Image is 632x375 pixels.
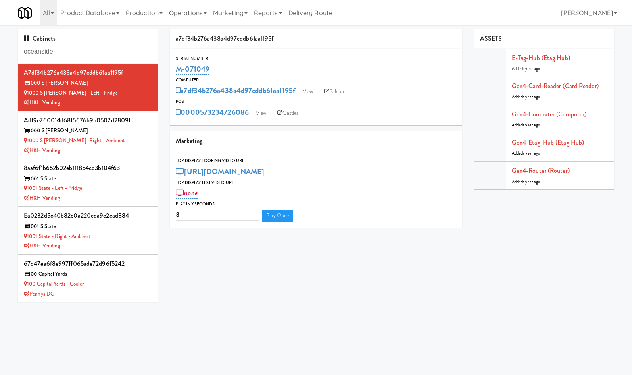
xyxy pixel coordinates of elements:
[523,150,540,156] span: a year ago
[24,44,152,59] input: Search cabinets
[18,207,158,254] li: ea0232d5c40b82c0a220eda9c2ead8841001 S State 1001 State - Right - AmbientH&H Vending
[523,179,540,185] span: a year ago
[24,232,90,240] a: 1001 State - Right - Ambient
[176,55,456,63] div: Serial Number
[176,98,456,106] div: POS
[24,258,152,270] div: 67d47ea6f8e997ff065ade72d96f5242
[320,86,348,98] a: Balena
[24,137,125,144] a: 1000 S [PERSON_NAME] -Right - Ambient
[512,66,540,72] span: Added
[176,107,249,118] a: 0000573234726086
[24,242,60,249] a: H&H Vending
[176,76,456,84] div: Computer
[176,85,295,96] a: a7df34b276a438a4d97cddb61aa1195f
[176,157,456,165] div: Top Display Looping Video Url
[176,179,456,187] div: Top Display Test Video Url
[176,200,456,208] div: Play in X seconds
[18,255,158,302] li: 67d47ea6f8e997ff065ade72d96f5242100 Capital Yards 100 Capital Yards - CoolerPennys DC
[18,6,32,20] img: Micromart
[24,89,118,97] a: 1000 S [PERSON_NAME] - Left - Fridge
[176,136,202,145] span: Marketing
[24,147,60,154] a: H&H Vending
[24,174,152,184] div: 1001 S State
[176,64,209,75] a: M-071049
[24,194,60,202] a: H&H Vending
[512,150,540,156] span: Added
[523,122,540,128] span: a year ago
[18,64,158,111] li: a7df34b276a438a4d97cddb61aa1195f1000 S [PERSON_NAME] 1000 S [PERSON_NAME] - Left - FridgeH&H Vending
[512,179,540,185] span: Added
[24,280,84,288] a: 100 Capital Yards - Cooler
[523,66,540,72] span: a year ago
[24,34,56,43] span: Cabinets
[480,34,502,43] span: ASSETS
[252,107,270,119] a: View
[523,94,540,100] span: a year ago
[512,166,570,175] a: Gen4-router (Router)
[176,166,264,177] a: [URL][DOMAIN_NAME]
[24,78,152,88] div: 1000 S [PERSON_NAME]
[18,111,158,159] li: adf9e760014d68f5676b9b0507d2809f1000 S [PERSON_NAME] 1000 S [PERSON_NAME] -Right - AmbientH&H Ven...
[24,184,82,192] a: 1001 State - Left - Fridge
[512,94,540,100] span: Added
[512,110,586,119] a: Gen4-computer (Computer)
[512,138,584,147] a: Gen4-etag-hub (Etag Hub)
[24,269,152,279] div: 100 Capital Yards
[512,122,540,128] span: Added
[24,126,152,136] div: 1000 S [PERSON_NAME]
[24,210,152,222] div: ea0232d5c40b82c0a220eda9c2ead884
[170,29,462,49] div: a7df34b276a438a4d97cddb61aa1195f
[24,162,152,174] div: 8aaf6f1b652b02eb111854cd3b104f63
[273,107,302,119] a: Castles
[24,114,152,126] div: adf9e760014d68f5676b9b0507d2809f
[24,67,152,79] div: a7df34b276a438a4d97cddb61aa1195f
[299,86,317,98] a: View
[24,222,152,232] div: 1001 S State
[512,53,570,62] a: E-tag-hub (Etag Hub)
[24,99,60,106] a: H&H Vending
[512,81,599,91] a: Gen4-card-reader (Card Reader)
[18,159,158,207] li: 8aaf6f1b652b02eb111854cd3b104f631001 S State 1001 State - Left - FridgeH&H Vending
[24,290,54,298] a: Pennys DC
[176,187,198,199] a: none
[262,210,293,222] a: Play Once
